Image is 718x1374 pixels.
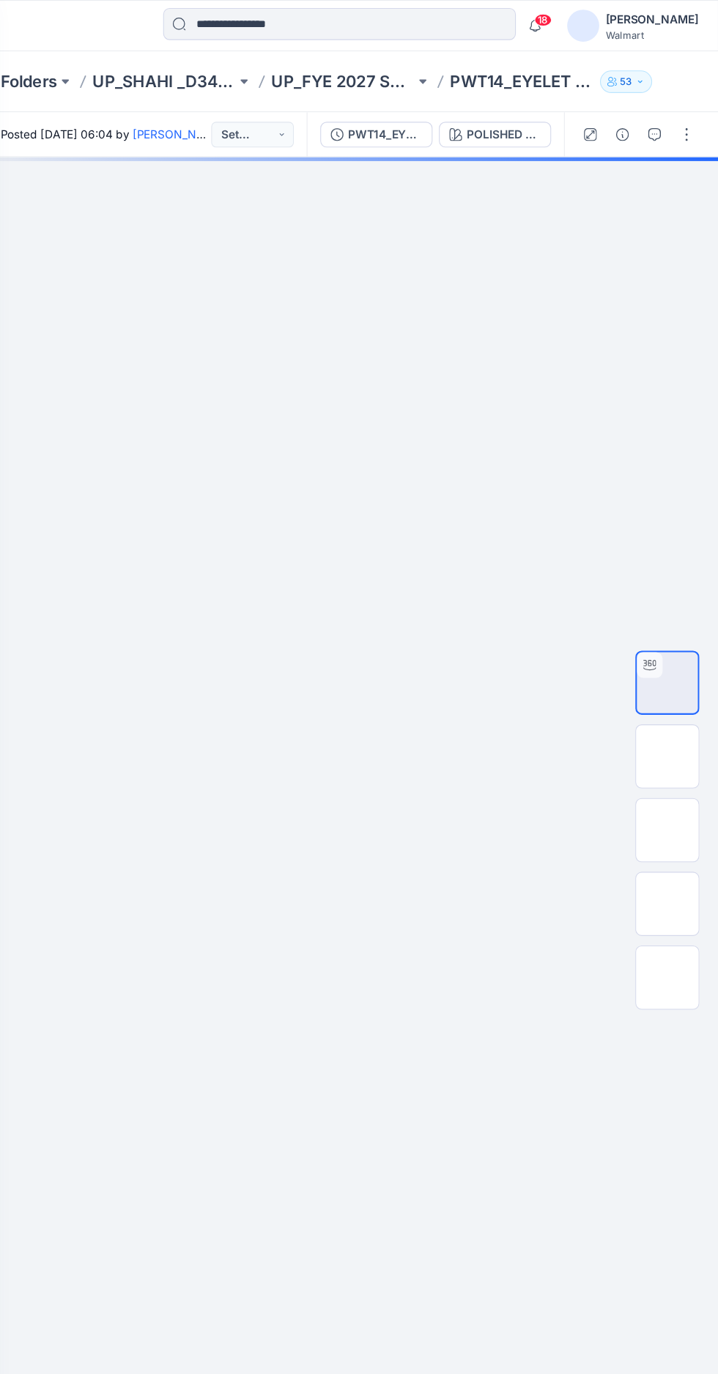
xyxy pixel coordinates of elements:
[615,9,700,26] div: [PERSON_NAME]
[580,9,609,38] img: avatar
[62,115,254,130] span: Posted [DATE] 06:04 by
[309,64,440,85] a: UP_FYE 2027 S3 Shahi Plus Tops and Dress
[628,67,639,83] p: 53
[182,116,267,129] a: [PERSON_NAME]
[354,111,456,135] button: PWT14_EYELET BLOUSE([DATE])
[618,111,642,135] button: Details
[610,64,657,85] button: 53
[549,12,566,24] span: 18
[488,115,555,131] div: POLISHED BLUE
[462,111,565,135] button: POLISHED BLUE
[473,64,604,85] p: PWT14_EYELET BLOUSE
[62,64,114,85] a: Folders
[615,26,700,37] div: Walmart
[146,64,277,85] a: UP_SHAHI _D34_Plus Tops and Dresses
[380,115,447,131] div: PWT14_EYELET BLOUSE([DATE])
